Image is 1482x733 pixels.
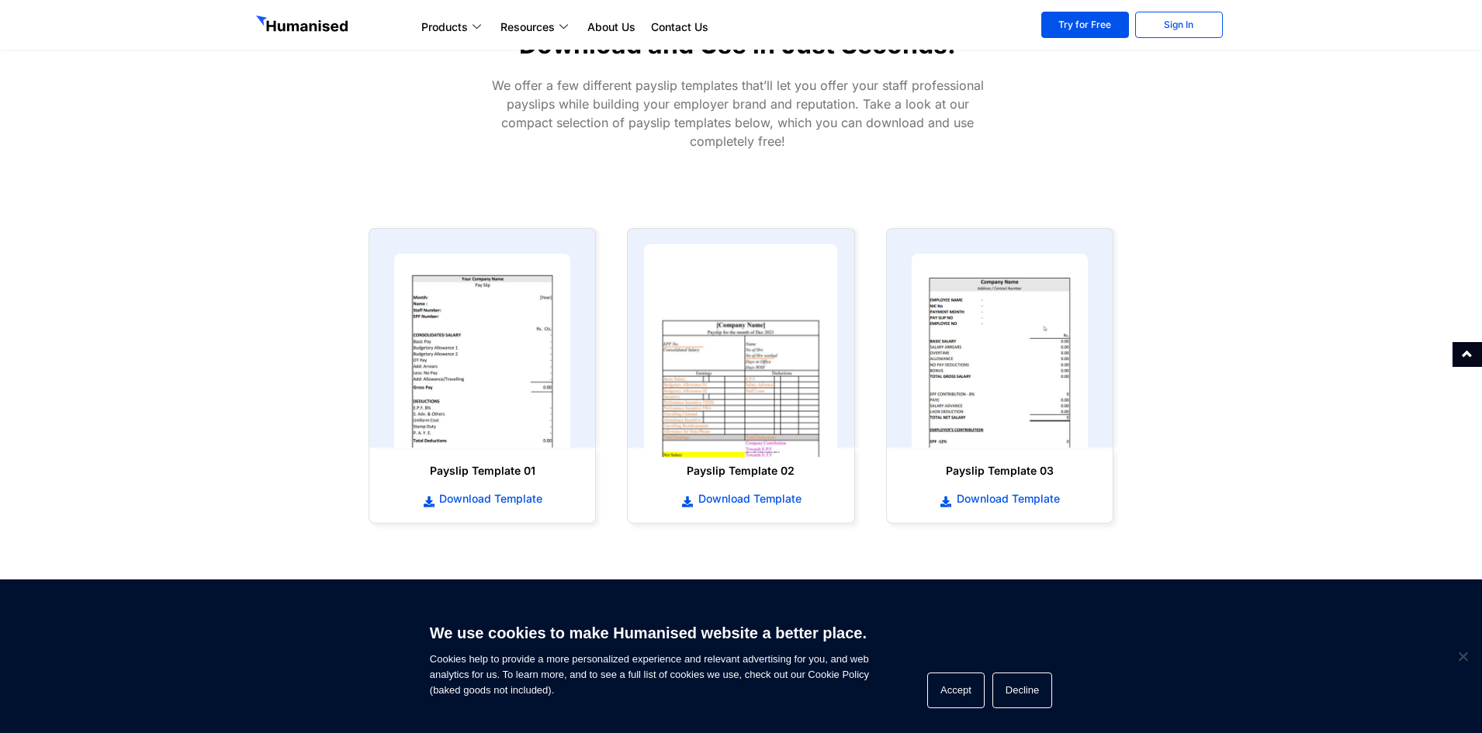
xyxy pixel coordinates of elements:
img: payslip template [644,244,838,458]
img: payslip template [912,254,1088,448]
img: GetHumanised Logo [256,16,351,36]
a: Download Template [643,490,838,507]
h6: We use cookies to make Humanised website a better place. [430,622,869,644]
span: Decline [1455,648,1470,664]
h6: Payslip Template 02 [643,463,838,479]
h6: Payslip Template 03 [902,463,1097,479]
h6: Payslip Template 01 [385,463,580,479]
button: Accept [927,672,985,708]
span: Download Template [694,491,802,507]
img: payslip template [394,254,570,448]
a: Try for Free [1041,12,1129,38]
a: Download Template [902,490,1097,507]
a: About Us [580,18,643,36]
a: Contact Us [643,18,716,36]
span: Download Template [953,491,1060,507]
a: Sign In [1135,12,1223,38]
button: Decline [992,672,1052,708]
a: Download Template [385,490,580,507]
span: Download Template [435,491,542,507]
p: We offer a few different payslip templates that’ll let you offer your staff professional payslips... [482,76,994,150]
a: Products [414,18,493,36]
span: Cookies help to provide a more personalized experience and relevant advertising for you, and web ... [430,614,869,698]
a: Resources [493,18,580,36]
